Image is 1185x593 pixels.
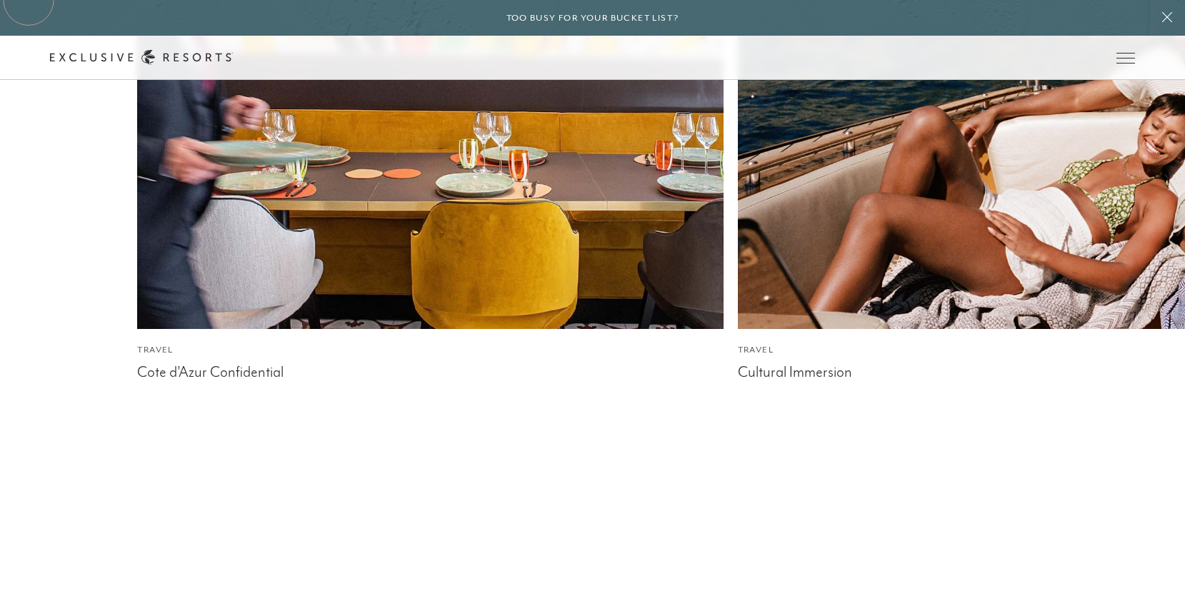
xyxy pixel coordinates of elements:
div: Cote d'Azur Confidential [137,360,723,381]
h6: Too busy for your bucket list? [506,11,679,25]
button: Open navigation [1116,53,1135,63]
div: Travel [137,343,723,357]
iframe: Qualified Messenger [1119,527,1185,593]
